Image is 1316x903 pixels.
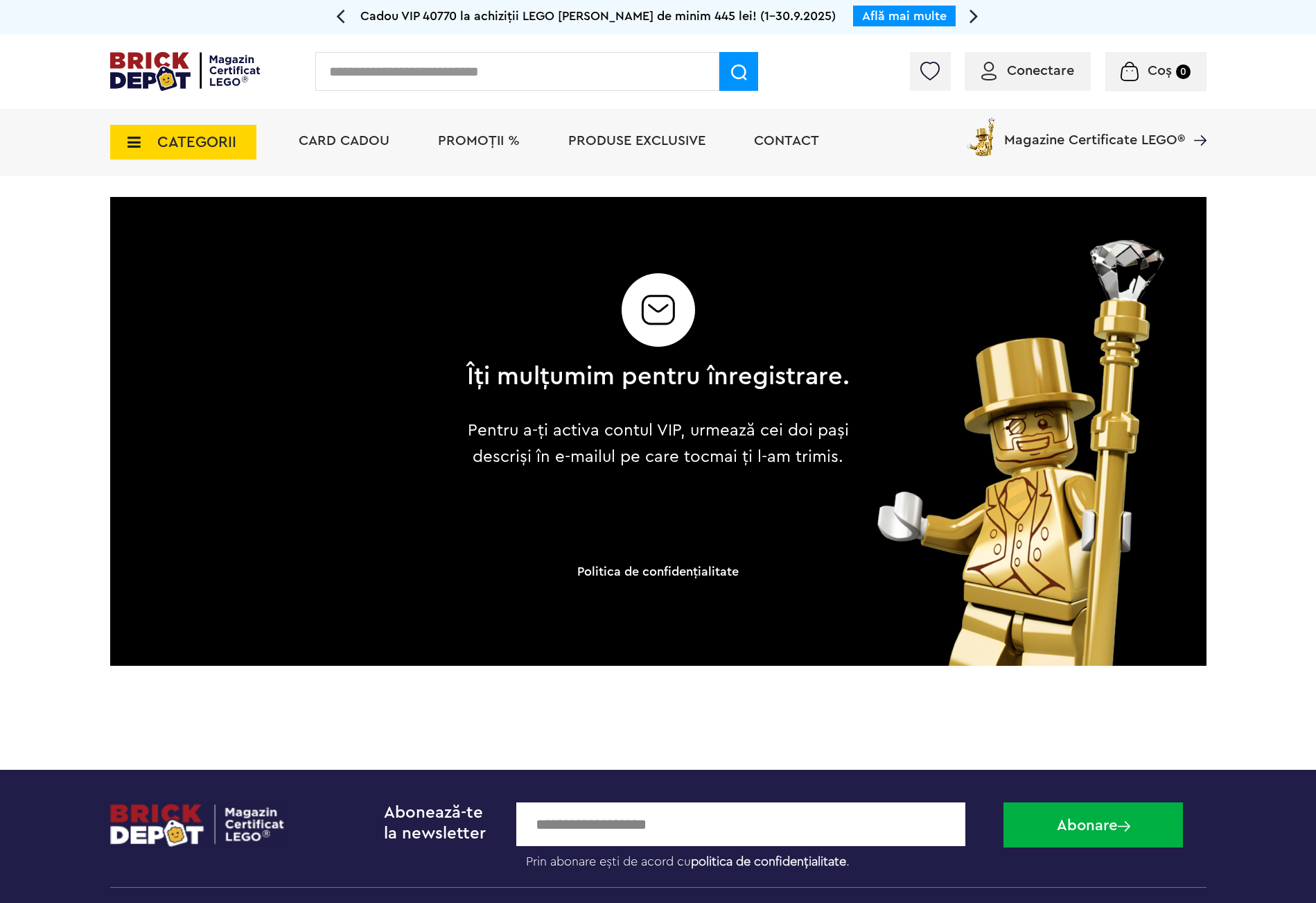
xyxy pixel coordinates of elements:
[1118,821,1130,832] img: Abonare
[516,846,993,870] label: Prin abonare ești de acord cu .
[1185,115,1207,129] a: Magazine Certificate LEGO®
[384,805,486,842] span: Abonează-te la newsletter
[157,135,236,150] span: CATEGORII
[438,134,520,148] a: PROMOȚII %
[1176,64,1191,79] small: 0
[299,134,389,148] a: Card Cadou
[110,802,286,848] img: footerlogo
[568,134,705,148] a: Produse exclusive
[577,565,739,578] a: Politica de confidenţialitate
[1004,115,1185,147] span: Magazine Certificate LEGO®
[754,134,819,148] a: Contact
[360,10,836,22] span: Cadou VIP 40770 la achiziții LEGO [PERSON_NAME] de minim 445 lei! (1-30.9.2025)
[981,64,1074,78] a: Conectare
[1003,802,1183,848] button: Abonare
[862,10,947,22] a: Află mai multe
[456,418,860,470] p: Pentru a-ți activa contul VIP, urmează cei doi pași descriși în e-mailul pe care tocmai ți l-am t...
[466,363,850,390] h2: Îți mulțumim pentru înregistrare.
[1148,64,1172,78] span: Coș
[1007,64,1074,78] span: Conectare
[691,855,846,868] a: politica de confidențialitate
